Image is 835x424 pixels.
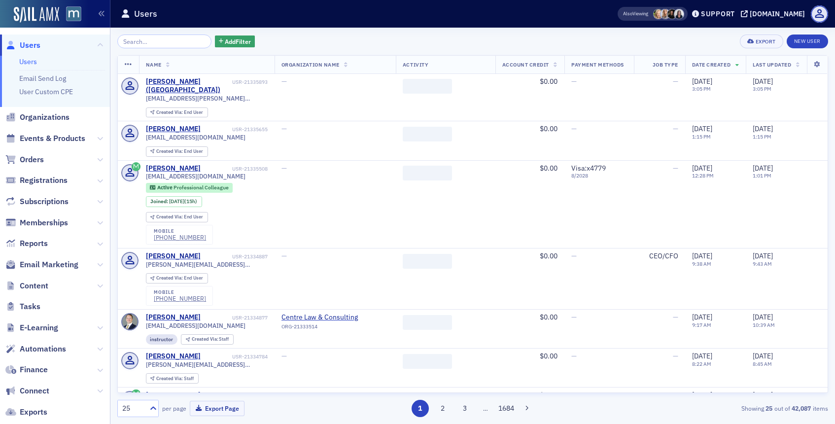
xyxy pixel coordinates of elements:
[146,322,245,329] span: [EMAIL_ADDRESS][DOMAIN_NAME]
[146,77,231,95] a: [PERSON_NAME] ([GEOGRAPHIC_DATA])
[540,313,557,321] span: $0.00
[202,253,268,260] div: USR-21334887
[134,8,157,20] h1: Users
[150,198,169,205] span: Joined :
[403,354,452,369] span: ‌
[540,352,557,360] span: $0.00
[202,315,268,321] div: USR-21334877
[753,321,775,328] time: 10:39 AM
[146,313,201,322] a: [PERSON_NAME]
[174,184,229,191] span: Professional Colleague
[571,124,577,133] span: —
[692,321,711,328] time: 9:17 AM
[623,10,632,17] div: Also
[750,9,805,18] div: [DOMAIN_NAME]
[692,352,712,360] span: [DATE]
[571,77,577,86] span: —
[753,390,773,399] span: [DATE]
[673,164,678,173] span: —
[756,39,776,44] div: Export
[146,173,245,180] span: [EMAIL_ADDRESS][DOMAIN_NAME]
[5,364,48,375] a: Finance
[753,85,771,92] time: 3:05 PM
[146,334,178,345] div: instructor
[692,164,712,173] span: [DATE]
[692,360,711,367] time: 8:22 AM
[169,198,197,205] div: (15h)
[753,77,773,86] span: [DATE]
[156,213,184,220] span: Created Via :
[19,57,37,66] a: Users
[674,9,684,19] span: Kelly Brown
[156,376,194,382] div: Staff
[753,172,771,179] time: 1:01 PM
[5,407,47,418] a: Exports
[156,148,184,154] span: Created Via :
[146,107,208,118] div: Created Via: End User
[571,173,627,179] span: 8 / 2028
[156,110,203,115] div: End User
[162,404,186,413] label: per page
[673,77,678,86] span: —
[753,124,773,133] span: [DATE]
[146,391,201,400] div: [PERSON_NAME]
[20,133,85,144] span: Events & Products
[215,35,255,48] button: AddFilter
[20,322,58,333] span: E-Learning
[692,61,731,68] span: Date Created
[154,295,206,302] div: [PHONE_NUMBER]
[281,164,287,173] span: —
[225,37,251,46] span: Add Filter
[146,252,201,261] div: [PERSON_NAME]
[434,400,451,417] button: 2
[571,352,577,360] span: —
[692,77,712,86] span: [DATE]
[753,61,791,68] span: Last Updated
[181,334,234,345] div: Created Via: Staff
[403,254,452,269] span: ‌
[5,344,66,354] a: Automations
[701,9,735,18] div: Support
[5,133,85,144] a: Events & Products
[20,407,47,418] span: Exports
[20,364,48,375] span: Finance
[20,217,68,228] span: Memberships
[146,146,208,157] div: Created Via: End User
[146,125,201,134] a: [PERSON_NAME]
[281,313,371,322] span: Centre Law & Consulting
[146,95,268,102] span: [EMAIL_ADDRESS][PERSON_NAME][DOMAIN_NAME]
[20,40,40,51] span: Users
[122,403,144,414] div: 25
[571,61,624,68] span: Payment Methods
[740,35,783,48] button: Export
[660,9,670,19] span: Emily Trott
[19,74,66,83] a: Email Send Log
[20,175,68,186] span: Registrations
[20,238,48,249] span: Reports
[20,112,70,123] span: Organizations
[790,404,813,413] strong: 42,087
[5,40,40,51] a: Users
[692,172,714,179] time: 12:28 PM
[20,154,44,165] span: Orders
[156,149,203,154] div: End User
[281,61,340,68] span: Organization Name
[232,79,268,85] div: USR-21335893
[150,184,228,191] a: Active Professional Colleague
[403,61,428,68] span: Activity
[20,196,69,207] span: Subscriptions
[154,228,206,234] div: mobile
[281,124,287,133] span: —
[673,124,678,133] span: —
[20,344,66,354] span: Automations
[412,400,429,417] button: 1
[540,77,557,86] span: $0.00
[653,9,663,19] span: Rebekah Olson
[59,6,81,23] a: View Homepage
[753,313,773,321] span: [DATE]
[403,315,452,330] span: ‌
[641,391,678,408] div: Staff Accountant
[281,390,287,399] span: —
[146,164,201,173] a: [PERSON_NAME]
